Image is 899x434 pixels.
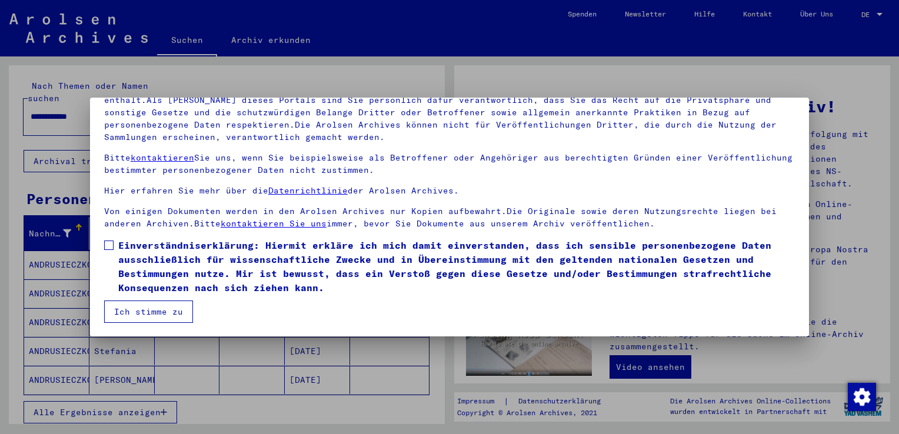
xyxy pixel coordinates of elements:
img: Zustimmung ändern [848,383,876,411]
p: Hier erfahren Sie mehr über die der Arolsen Archives. [104,185,795,197]
a: kontaktieren Sie uns [221,218,327,229]
a: kontaktieren [131,152,194,163]
p: Bitte beachten Sie, dass dieses Portal über NS - Verfolgte sensible Daten zu identifizierten oder... [104,82,795,143]
a: Datenrichtlinie [268,185,348,196]
p: Von einigen Dokumenten werden in den Arolsen Archives nur Kopien aufbewahrt.Die Originale sowie d... [104,205,795,230]
span: Einverständniserklärung: Hiermit erkläre ich mich damit einverstanden, dass ich sensible personen... [118,238,795,295]
div: Zustimmung ändern [847,382,875,410]
button: Ich stimme zu [104,301,193,323]
p: Bitte Sie uns, wenn Sie beispielsweise als Betroffener oder Angehöriger aus berechtigten Gründen ... [104,152,795,176]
